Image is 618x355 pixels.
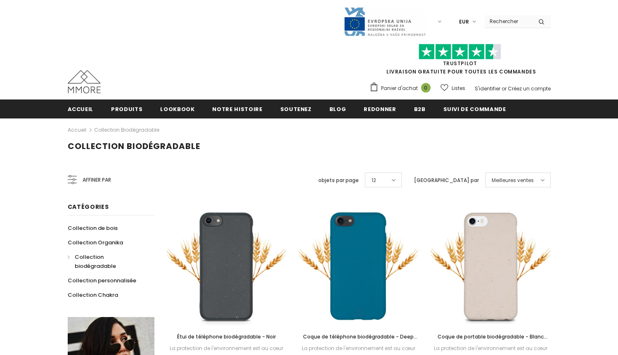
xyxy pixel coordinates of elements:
[68,203,109,211] span: Catégories
[440,81,465,95] a: Listes
[318,176,359,185] label: objets par page
[329,105,346,113] span: Blog
[68,250,145,273] a: Collection biodégradable
[167,332,287,341] a: Étui de téléphone biodégradable - Noir
[343,18,426,25] a: Javni Razpis
[68,70,101,93] img: Cas MMORE
[177,333,276,340] span: Étui de téléphone biodégradable - Noir
[160,99,194,118] a: Lookbook
[421,83,431,92] span: 0
[68,235,123,250] a: Collection Organika
[443,99,506,118] a: Suivi de commande
[212,99,262,118] a: Notre histoire
[459,18,469,26] span: EUR
[485,15,532,27] input: Search Site
[419,44,501,60] img: Faites confiance aux étoiles pilotes
[111,105,142,113] span: Produits
[508,85,551,92] a: Créez un compte
[75,253,116,270] span: Collection biodégradable
[94,126,159,133] a: Collection biodégradable
[443,60,477,67] a: TrustPilot
[68,273,136,288] a: Collection personnalisée
[68,288,118,302] a: Collection Chakra
[329,99,346,118] a: Blog
[280,105,312,113] span: soutenez
[372,176,376,185] span: 12
[111,99,142,118] a: Produits
[68,277,136,284] span: Collection personnalisée
[68,221,118,235] a: Collection de bois
[280,99,312,118] a: soutenez
[502,85,507,92] span: or
[475,85,500,92] a: S'identifier
[68,291,118,299] span: Collection Chakra
[364,99,396,118] a: Redonner
[369,82,435,95] a: Panier d'achat 0
[414,105,426,113] span: B2B
[298,332,418,341] a: Coque de téléphone biodégradable - Deep Sea Blue
[160,105,194,113] span: Lookbook
[68,224,118,232] span: Collection de bois
[431,332,550,341] a: Coque de portable biodégradable - Blanc naturel
[68,99,94,118] a: Accueil
[68,239,123,246] span: Collection Organika
[443,105,506,113] span: Suivi de commande
[438,333,547,349] span: Coque de portable biodégradable - Blanc naturel
[492,176,534,185] span: Meilleures ventes
[212,105,262,113] span: Notre histoire
[381,84,418,92] span: Panier d'achat
[364,105,396,113] span: Redonner
[414,176,479,185] label: [GEOGRAPHIC_DATA] par
[68,105,94,113] span: Accueil
[369,47,551,75] span: LIVRAISON GRATUITE POUR TOUTES LES COMMANDES
[83,175,111,185] span: Affiner par
[414,99,426,118] a: B2B
[452,84,465,92] span: Listes
[68,140,200,152] span: Collection biodégradable
[343,7,426,37] img: Javni Razpis
[68,125,86,135] a: Accueil
[303,333,417,349] span: Coque de téléphone biodégradable - Deep Sea Blue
